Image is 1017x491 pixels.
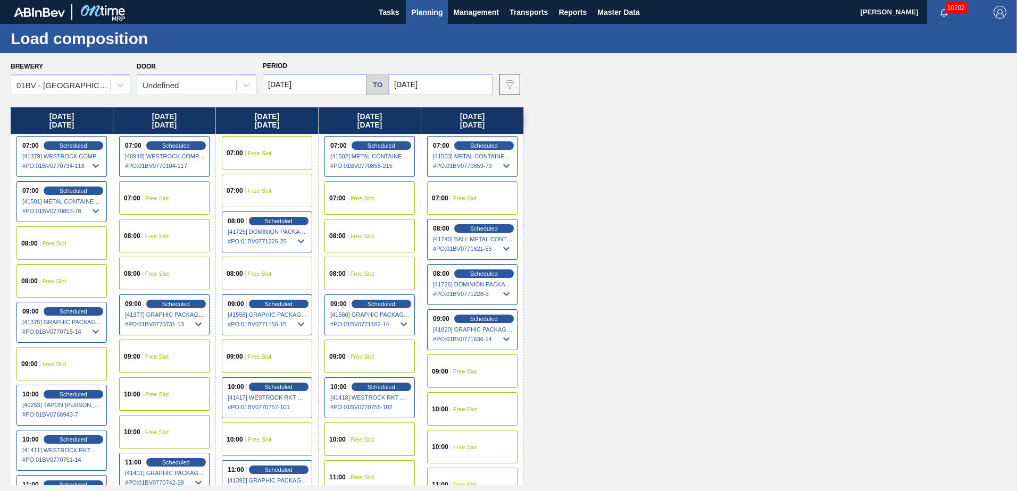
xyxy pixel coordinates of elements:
span: 10:00 [329,436,346,443]
span: # PO : 01BV0770858-215 [330,159,410,172]
span: Master Data [597,6,639,19]
span: 10:00 [22,436,39,443]
img: icon-filter-gray [503,78,516,91]
span: Reports [558,6,587,19]
div: Undefined [143,81,179,90]
label: Door [137,63,156,70]
span: 07:00 [124,195,140,201]
span: [41418] WESTROCK RKT COMPANY CORRUGATE - 0008323370 [330,394,410,401]
span: 07:00 [227,150,243,156]
span: 09:00 [228,301,244,307]
span: [40948] WESTROCK COMPANY - FOLDING CAR - 0008219776 [125,153,205,159]
span: Scheduled [60,481,87,488]
span: 07:00 [22,188,39,194]
span: [41401] GRAPHIC PACKAGING INTERNATIONA - 0008221069 [125,470,205,476]
span: [41411] WESTROCK RKT COMPANY CORRUGATE - 0008323370 [22,447,102,453]
div: [DATE] [DATE] [11,107,113,134]
h5: to [373,81,382,89]
input: mm/dd/yyyy [263,74,366,95]
span: Scheduled [368,301,395,307]
span: 10:00 [124,391,140,397]
span: # PO : 01BV0771226-25 [228,235,307,248]
span: Free Slot [453,481,477,488]
span: Scheduled [470,316,498,322]
span: Scheduled [162,301,190,307]
span: # PO : 01BV0771162-14 [330,318,410,331]
span: 09:00 [432,368,448,375]
span: [41725] DOMINION PACKAGING, INC. - 0008325026 [228,228,307,235]
span: # PO : 01BV0770715-14 [22,325,102,338]
span: Scheduled [162,142,190,149]
span: 08:00 [227,270,243,277]
div: 01BV - [GEOGRAPHIC_DATA] Brewery [16,81,111,90]
span: [41392] GRAPHIC PACKAGING INTERNATIONA - 0008221069 [228,477,307,484]
span: # PO : 01BV0770104-117 [125,159,205,172]
span: Free Slot [351,195,374,201]
span: 09:00 [330,301,347,307]
span: Free Slot [453,444,477,450]
span: 09:00 [124,353,140,360]
span: # PO : 01BV0770859-79 [433,159,513,172]
span: [40253] TAPON CORONA S A DE C V - 0008221061 [22,402,102,408]
span: Planning [411,6,443,19]
span: # PO : 01BV0771156-15 [228,318,307,331]
span: # PO : 01BV0770734-118 [22,159,102,172]
span: Scheduled [265,384,293,390]
span: [41502] METAL CONTAINER CORPORATION - 0008219743 [330,153,410,159]
span: # PO : 01BV0770751-14 [22,453,102,466]
span: [41501] METAL CONTAINER CORPORATION - 0008219743 [22,198,102,205]
span: Free Slot [351,353,374,360]
span: Scheduled [162,459,190,465]
span: Free Slot [351,270,374,277]
span: Free Slot [248,188,272,194]
span: Scheduled [265,467,293,473]
span: Scheduled [60,436,87,443]
span: # PO : 01BV0770742-28 [125,476,205,489]
span: 08:00 [329,233,346,239]
span: 08:00 [124,270,140,277]
div: [DATE] [DATE] [113,107,215,134]
span: 08:00 [433,270,449,277]
span: Free Slot [248,270,272,277]
span: Free Slot [351,436,374,443]
span: [41377] GRAPHIC PACKAGING INTERNATIONA - 0008221069 [125,311,205,318]
span: Free Slot [248,353,272,360]
span: 10:00 [330,384,347,390]
span: 08:00 [124,233,140,239]
span: [41558] GRAPHIC PACKAGING INTERNATIONA - 0008221069 [228,311,307,318]
span: Scheduled [470,225,498,232]
span: Scheduled [60,391,87,397]
span: [41726] DOMINION PACKAGING, INC. - 0008325026 [433,281,513,287]
span: Free Slot [351,233,374,239]
span: Free Slot [248,436,272,443]
span: Scheduled [368,384,395,390]
span: 11:00 [329,474,346,480]
span: Free Slot [43,278,66,284]
button: icon-filter-gray [499,74,520,95]
div: [DATE] [DATE] [421,107,523,134]
span: [41375] GRAPHIC PACKAGING INTERNATIONA - 0008221069 [22,319,102,325]
span: # PO : 01BV0770757-101 [228,401,307,413]
span: 10202 [945,2,967,14]
span: [41740] BALL METAL CONTAINER GROUP - 0008342641 [433,236,513,242]
span: 07:00 [22,142,39,149]
span: [41820] GRAPHIC PACKAGING INTERNATIONA - 0008221069 [433,326,513,333]
span: 08:00 [329,270,346,277]
span: 10:00 [227,436,243,443]
span: 10:00 [22,391,39,397]
span: # PO : 01BV0770758-102 [330,401,410,413]
span: # PO : 01BV0770853-78 [22,205,102,217]
span: Tasks [377,6,401,19]
span: Scheduled [60,142,87,149]
span: [41560] GRAPHIC PACKAGING INTERNATIONA - 0008221069 [330,311,410,318]
span: Scheduled [60,188,87,194]
span: Free Slot [145,233,169,239]
span: Free Slot [453,406,477,412]
span: 11:00 [22,481,39,488]
span: [41503] METAL CONTAINER CORPORATION - 0008219743 [433,153,513,159]
button: Notifications [927,5,961,20]
span: Scheduled [60,308,87,315]
span: Free Slot [43,361,66,367]
span: Management [453,6,499,19]
span: Period [263,62,287,70]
